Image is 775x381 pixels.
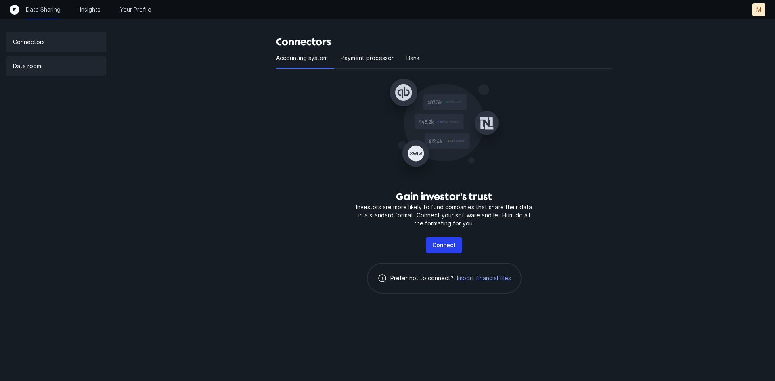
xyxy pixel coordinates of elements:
button: Connect [426,237,462,253]
a: Data Sharing [26,6,61,14]
h3: Gain investor's trust [396,190,492,203]
p: Connect [432,240,456,250]
p: Data room [13,61,41,71]
span: Import financial files [457,274,511,282]
p: Payment processor [341,53,394,63]
p: Investors are more likely to fund companies that share their data in a standard format. Connect y... [354,203,534,227]
a: Data room [6,56,106,76]
a: Insights [80,6,101,14]
button: M [752,3,765,16]
h3: Connectors [276,35,612,48]
img: Gain investor's trust [379,75,509,184]
p: M [756,6,761,14]
p: Prefer not to connect? [390,273,454,283]
p: Connectors [13,37,45,47]
a: Your Profile [120,6,151,14]
p: Accounting system [276,53,328,63]
p: Bank [406,53,419,63]
a: Connectors [6,32,106,52]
